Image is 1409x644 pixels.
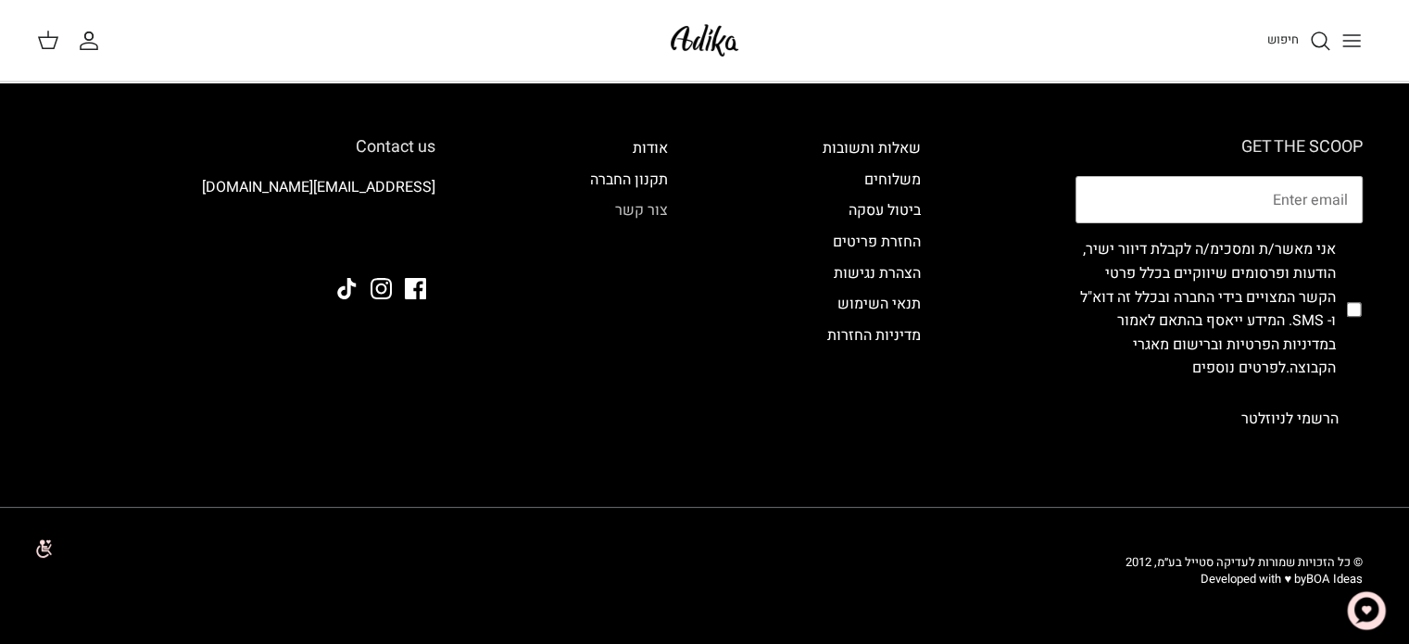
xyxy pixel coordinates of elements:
[1126,571,1363,587] p: Developed with ♥ by
[336,278,358,299] a: Tiktok
[1339,583,1394,638] button: צ'אט
[823,137,921,159] a: שאלות ותשובות
[827,324,921,347] a: מדיניות החזרות
[384,227,435,251] img: Adika IL
[1076,238,1336,381] label: אני מאשר/ת ומסכימ/ה לקבלת דיוור ישיר, הודעות ופרסומים שיווקיים בכלל פרטי הקשר המצויים בידי החברה ...
[864,169,921,191] a: משלוחים
[78,30,107,52] a: החשבון שלי
[1217,396,1363,442] button: הרשמי לניוזלטר
[1267,30,1331,52] a: חיפוש
[1306,570,1363,587] a: BOA Ideas
[1192,357,1286,379] a: לפרטים נוספים
[633,137,668,159] a: אודות
[833,231,921,253] a: החזרת פריטים
[849,199,921,221] a: ביטול עסקה
[14,523,65,574] img: accessibility_icon02.svg
[837,293,921,315] a: תנאי השימוש
[371,278,392,299] a: Instagram
[834,262,921,284] a: הצהרת נגישות
[1076,176,1363,224] input: Email
[615,199,668,221] a: צור קשר
[665,19,744,62] img: Adika IL
[572,137,686,442] div: Secondary navigation
[1331,20,1372,61] button: Toggle menu
[405,278,426,299] a: Facebook
[590,169,668,191] a: תקנון החברה
[1076,137,1363,158] h6: GET THE SCOOP
[46,137,435,158] h6: Contact us
[1126,553,1363,571] span: © כל הזכויות שמורות לעדיקה סטייל בע״מ, 2012
[202,176,435,198] a: [EMAIL_ADDRESS][DOMAIN_NAME]
[804,137,939,442] div: Secondary navigation
[1267,31,1299,48] span: חיפוש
